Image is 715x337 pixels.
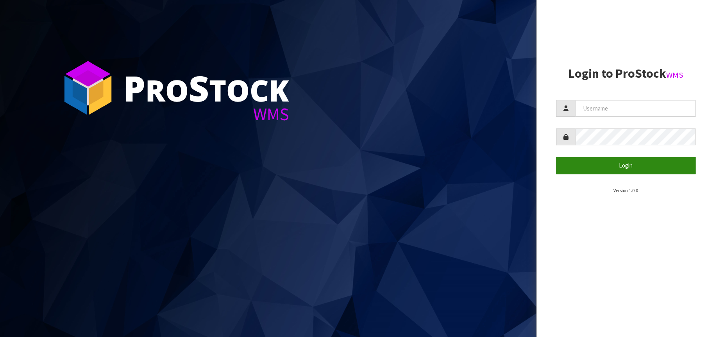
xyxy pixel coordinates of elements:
span: P [123,64,145,112]
img: ProStock Cube [59,59,117,117]
small: WMS [666,70,683,80]
div: WMS [123,105,289,123]
small: Version 1.0.0 [613,187,638,193]
input: Username [576,100,696,117]
span: S [189,64,209,112]
h2: Login to ProStock [556,67,696,80]
button: Login [556,157,696,174]
div: ro tock [123,70,289,105]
